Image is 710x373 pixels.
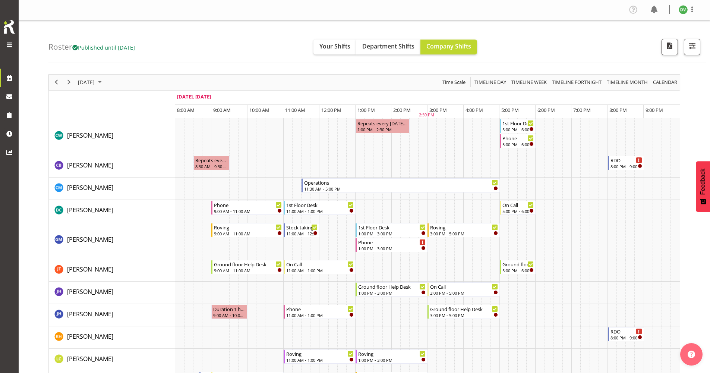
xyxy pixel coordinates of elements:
div: RDO [610,156,642,164]
div: Chris Broad"s event - Repeats every friday - Chris Broad Begin From Friday, October 10, 2025 at 8... [193,156,230,170]
span: [PERSON_NAME] [67,355,113,363]
div: 8:30 AM - 9:30 AM [195,163,228,169]
div: Glen Tomlinson"s event - On Call Begin From Friday, October 10, 2025 at 11:00:00 AM GMT+13:00 End... [284,260,356,274]
div: Kaela Harley"s event - RDO Begin From Friday, October 10, 2025 at 8:00:00 PM GMT+13:00 Ends At Fr... [608,327,644,341]
div: Catherine Wilson"s event - Phone Begin From Friday, October 10, 2025 at 5:00:00 PM GMT+13:00 Ends... [500,134,536,148]
td: Linda Cooper resource [49,349,175,371]
span: 5:00 PM [501,107,519,113]
td: Donald Cunningham resource [49,200,175,222]
div: Repeats every [DATE] - [PERSON_NAME] [195,156,228,164]
div: Ground floor Help Desk [358,283,426,290]
div: Gabriel McKay Smith"s event - Phone Begin From Friday, October 10, 2025 at 1:00:00 PM GMT+13:00 E... [356,238,427,252]
button: Company Shifts [420,40,477,54]
div: Operations [304,179,498,186]
span: [DATE] [77,78,95,87]
h4: Roster [48,43,135,51]
div: On Call [286,260,354,268]
div: Ground floor Help Desk [214,260,281,268]
div: Donald Cunningham"s event - Phone Begin From Friday, October 10, 2025 at 9:00:00 AM GMT+13:00 End... [211,201,283,215]
button: Department Shifts [356,40,420,54]
td: Jillian Hunter resource [49,304,175,326]
div: Phone [358,238,426,246]
div: RDO [610,327,642,335]
div: Phone [214,201,281,209]
button: Filter Shifts [684,39,700,55]
img: help-xxl-2.png [688,351,695,358]
span: Your Shifts [319,42,350,50]
div: 3:00 PM - 5:00 PM [430,290,498,296]
td: Gabriel McKay Smith resource [49,222,175,259]
button: Previous [51,78,61,87]
img: Rosterit icon logo [2,19,17,35]
div: next period [63,75,75,90]
span: Timeline Fortnight [551,78,602,87]
div: 8:00 PM - 9:00 PM [610,163,642,169]
span: Timeline Week [511,78,548,87]
button: Your Shifts [313,40,356,54]
span: Feedback [700,169,706,195]
span: Department Shifts [362,42,414,50]
span: [PERSON_NAME] [67,131,113,140]
div: Donald Cunningham"s event - On Call Begin From Friday, October 10, 2025 at 5:00:00 PM GMT+13:00 E... [500,201,536,215]
span: [PERSON_NAME] [67,288,113,296]
div: Jillian Hunter"s event - Phone Begin From Friday, October 10, 2025 at 11:00:00 AM GMT+13:00 Ends ... [284,305,356,319]
div: On Call [430,283,498,290]
span: Company Shifts [426,42,471,50]
div: Roving [358,350,426,357]
span: [DATE], [DATE] [177,93,211,100]
div: Duration 1 hours - [PERSON_NAME] [213,305,246,313]
button: Timeline Day [473,78,508,87]
span: 9:00 AM [213,107,231,113]
span: 6:00 PM [537,107,555,113]
span: 7:00 PM [573,107,591,113]
span: [PERSON_NAME] [67,184,113,192]
div: 1st Floor Desk [286,201,354,209]
span: Published until [DATE] [72,44,135,51]
button: Next [64,78,74,87]
div: 11:00 AM - 1:00 PM [286,267,354,273]
td: Cindy Mulrooney resource [49,178,175,200]
div: previous period [50,75,63,90]
button: Download a PDF of the roster for the current day [662,39,678,55]
button: October 2025 [77,78,105,87]
span: 1:00 PM [357,107,375,113]
span: 4:00 PM [466,107,483,113]
div: 3:00 PM - 5:00 PM [430,312,498,318]
div: 2:59 PM [419,112,434,118]
div: 11:00 AM - 1:00 PM [286,312,354,318]
div: 9:00 AM - 11:00 AM [214,208,281,214]
div: 1st Floor Desk [502,119,534,127]
button: Timeline Month [606,78,649,87]
span: Timeline Day [474,78,507,87]
div: October 10, 2025 [75,75,106,90]
span: [PERSON_NAME] [67,206,113,214]
a: [PERSON_NAME] [67,354,113,363]
span: 2:00 PM [393,107,411,113]
div: Catherine Wilson"s event - Repeats every friday - Catherine Wilson Begin From Friday, October 10,... [356,119,410,133]
div: 5:00 PM - 6:00 PM [502,208,534,214]
span: 8:00 PM [609,107,627,113]
a: [PERSON_NAME] [67,265,113,274]
button: Feedback - Show survey [696,161,710,212]
button: Fortnight [551,78,603,87]
td: Jill Harpur resource [49,282,175,304]
a: [PERSON_NAME] [67,131,113,140]
span: [PERSON_NAME] [67,310,113,318]
a: [PERSON_NAME] [67,161,113,170]
span: calendar [652,78,678,87]
span: Timeline Month [606,78,649,87]
div: Gabriel McKay Smith"s event - 1st Floor Desk Begin From Friday, October 10, 2025 at 1:00:00 PM GM... [356,223,427,237]
div: 5:00 PM - 6:00 PM [502,141,534,147]
span: 9:00 PM [646,107,663,113]
div: Jillian Hunter"s event - Ground floor Help Desk Begin From Friday, October 10, 2025 at 3:00:00 PM... [427,305,499,319]
td: Catherine Wilson resource [49,118,175,155]
div: 9:00 AM - 10:00 AM [213,312,246,318]
div: 11:00 AM - 12:00 PM [286,231,318,236]
td: Kaela Harley resource [49,326,175,349]
div: Glen Tomlinson"s event - Ground floor Help Desk Begin From Friday, October 10, 2025 at 5:00:00 PM... [500,260,536,274]
span: Time Scale [442,78,466,87]
div: 8:00 PM - 9:00 PM [610,335,642,341]
div: 11:30 AM - 5:00 PM [304,186,498,192]
div: Roving [430,223,498,231]
a: [PERSON_NAME] [67,332,113,341]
